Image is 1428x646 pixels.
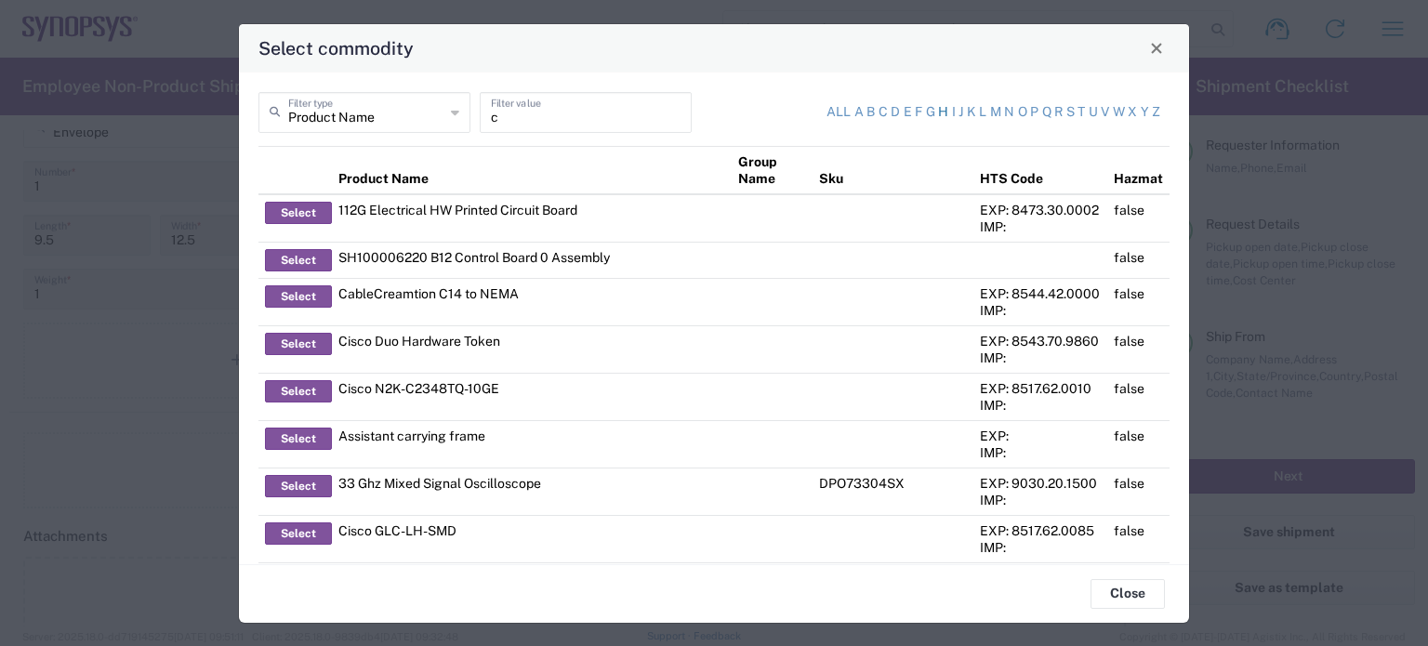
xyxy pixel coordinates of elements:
a: b [866,103,875,122]
button: Close [1091,579,1165,609]
div: IMP: [980,539,1101,556]
a: s [1066,103,1075,122]
td: false [1107,420,1170,468]
a: o [1018,103,1027,122]
button: Select [265,428,332,450]
div: EXP: 8544.42.0000 [980,285,1101,302]
td: Cisco Duo Hardware Token [332,325,732,373]
div: IMP: [980,218,1101,235]
a: g [926,103,935,122]
td: Assistant carrying frame [332,420,732,468]
div: EXP: 8473.30.0002 [980,202,1101,218]
a: v [1101,103,1109,122]
th: Hazmat [1107,146,1170,194]
a: f [915,103,922,122]
td: false [1107,515,1170,562]
div: EXP: 8543.70.9860 [980,333,1101,349]
td: 33 Ghz Mixed Signal Oscilloscope [332,468,732,515]
th: Product Name [332,146,732,194]
a: k [967,103,976,122]
a: c [879,103,888,122]
a: p [1030,103,1038,122]
a: w [1113,103,1125,122]
button: Select [265,333,332,355]
a: z [1152,103,1160,122]
div: IMP: [980,397,1101,414]
a: l [979,103,986,122]
button: Select [265,475,332,497]
a: q [1042,103,1051,122]
td: false [1107,468,1170,515]
th: Sku [813,146,973,194]
button: Select [265,285,332,308]
td: false [1107,325,1170,373]
a: j [959,103,963,122]
td: false [1107,562,1170,610]
div: IMP: [980,302,1101,319]
button: Select [265,202,332,224]
div: EXP: 8517.62.0085 [980,522,1101,539]
a: r [1054,103,1063,122]
h4: Select commodity [258,34,414,61]
th: HTS Code [973,146,1107,194]
a: All [826,103,851,122]
td: false [1107,242,1170,278]
button: Select [265,249,332,271]
div: IMP: [980,492,1101,508]
a: h [938,103,948,122]
button: Select [265,522,332,545]
a: i [952,103,956,122]
button: Select [265,380,332,402]
td: 5m MM OM4 fiber cables [332,562,732,610]
a: u [1089,103,1098,122]
td: false [1107,373,1170,420]
td: Cisco N2K-C2348TQ-10GE [332,373,732,420]
div: IMP: [980,349,1101,366]
div: EXP: [980,428,1101,444]
a: t [1078,103,1085,122]
a: m [990,103,1001,122]
a: x [1128,103,1137,122]
a: n [1004,103,1014,122]
div: EXP: 9030.20.1500 [980,475,1101,492]
td: false [1107,278,1170,325]
button: Close [1144,35,1170,61]
td: DPO73304SX [813,468,973,515]
td: CableCreamtion C14 to NEMA [332,278,732,325]
th: Group Name [732,146,813,194]
td: Cisco GLC-LH-SMD [332,515,732,562]
td: SH100006220 B12 Control Board 0 Assembly [332,242,732,278]
div: IMP: [980,444,1101,461]
a: d [891,103,900,122]
a: y [1141,103,1149,122]
a: a [854,103,864,122]
a: e [904,103,912,122]
td: 112G Electrical HW Printed Circuit Board [332,194,732,243]
td: false [1107,194,1170,243]
div: EXP: 8517.62.0010 [980,380,1101,397]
